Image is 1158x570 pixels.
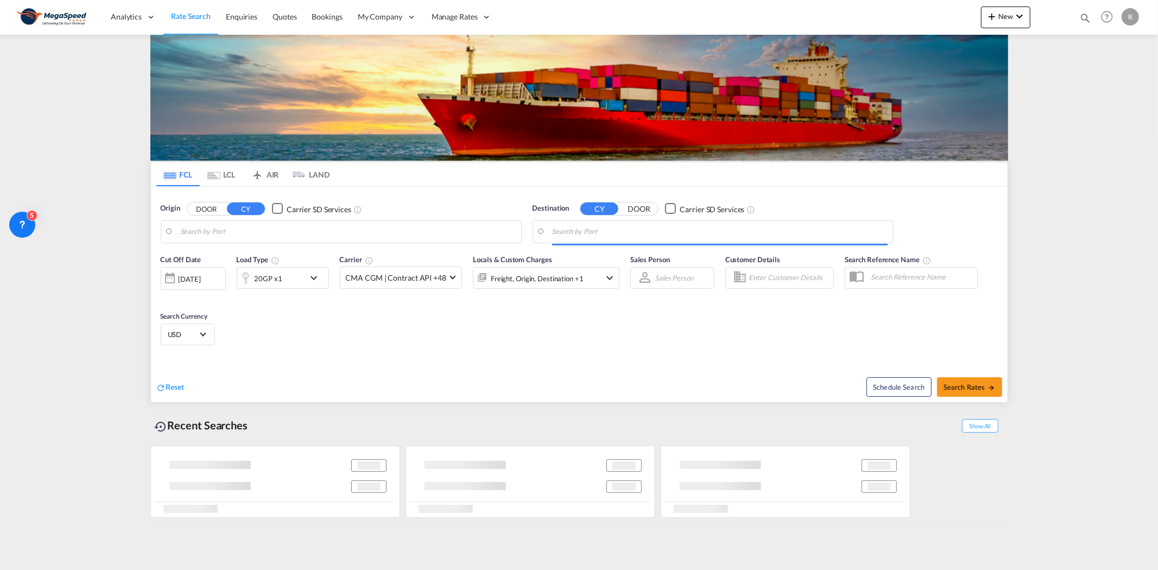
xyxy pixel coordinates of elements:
[156,381,185,393] div: icon-refreshReset
[151,187,1008,402] div: Origin DOOR CY Checkbox No InkUnchecked: Search for CY (Container Yard) services for all selected...
[962,419,998,433] span: Show All
[243,162,287,186] md-tab-item: AIR
[271,256,280,265] md-icon: icon-information-outline
[985,10,998,23] md-icon: icon-plus 400-fg
[180,224,516,240] input: Search by Port
[166,382,185,391] span: Reset
[654,270,695,286] md-select: Sales Person
[680,204,744,214] div: Carrier SD Services
[156,382,166,392] md-icon: icon-refresh
[227,202,265,215] button: CY
[156,162,330,186] md-pagination-wrapper: Use the left and right arrow keys to navigate between tabs
[1079,12,1091,24] md-icon: icon-magnify
[340,255,374,264] span: Carrier
[865,269,977,285] input: Search Reference Name
[156,162,200,186] md-tab-item: FCL
[473,255,552,264] span: Locals & Custom Charges
[161,203,180,214] span: Origin
[988,384,995,391] md-icon: icon-arrow-right
[630,255,670,264] span: Sales Person
[866,377,932,396] button: Note: By default Schedule search will only considerorigin ports, destination ports and cut off da...
[312,12,343,21] span: Bookings
[353,205,362,213] md-icon: Unchecked: Search for CY (Container Yard) services for all selected carriers.Checked : Search for...
[1122,8,1139,26] div: R
[179,274,201,283] div: [DATE]
[937,377,1002,396] button: Search Ratesicon-arrow-right
[346,272,446,283] span: CMA CGM | Contract API +48
[150,35,1008,161] img: LCL+%26+FCL+BACKGROUND.png
[985,12,1026,21] span: New
[358,11,402,22] span: My Company
[922,256,931,265] md-icon: Your search will be saved by the below given name
[845,255,931,264] span: Search Reference Name
[665,203,744,214] md-checkbox: Checkbox No Ink
[725,255,780,264] span: Customer Details
[287,162,330,186] md-tab-item: LAND
[161,255,201,264] span: Cut Off Date
[273,12,296,21] span: Quotes
[432,11,478,22] span: Manage Rates
[171,11,211,21] span: Rate Search
[365,256,374,265] md-icon: The selected Trucker/Carrierwill be displayed in the rate results If the rates are from another f...
[187,202,225,215] button: DOOR
[161,288,169,303] md-datepicker: Select
[533,203,569,214] span: Destination
[944,382,996,391] span: Search Rates
[251,168,264,176] md-icon: icon-airplane
[1098,8,1116,26] span: Help
[749,269,830,286] input: Enter Customer Details
[161,267,226,289] div: [DATE]
[1013,10,1026,23] md-icon: icon-chevron-down
[981,7,1030,28] button: icon-plus 400-fgNewicon-chevron-down
[255,270,282,286] div: 20GP x1
[552,224,888,240] input: Search by Port
[603,271,616,284] md-icon: icon-chevron-down
[272,203,351,214] md-checkbox: Checkbox No Ink
[580,202,618,215] button: CY
[1098,8,1122,27] div: Help
[16,5,90,29] img: ad002ba0aea611eda5429768204679d3.JPG
[155,420,168,433] md-icon: icon-backup-restore
[491,270,584,286] div: Freight Origin Destination Factory Stuffing
[226,12,257,21] span: Enquiries
[111,11,142,22] span: Analytics
[746,205,755,213] md-icon: Unchecked: Search for CY (Container Yard) services for all selected carriers.Checked : Search for...
[161,312,208,320] span: Search Currency
[150,413,252,438] div: Recent Searches
[307,271,326,284] md-icon: icon-chevron-down
[167,326,209,342] md-select: Select Currency: $ USDUnited States Dollar
[237,267,329,289] div: 20GP x1icon-chevron-down
[168,330,198,339] span: USD
[1079,12,1091,28] div: icon-magnify
[473,267,619,288] div: Freight Origin Destination Factory Stuffingicon-chevron-down
[287,204,351,214] div: Carrier SD Services
[200,162,243,186] md-tab-item: LCL
[620,202,658,215] button: DOOR
[237,255,280,264] span: Load Type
